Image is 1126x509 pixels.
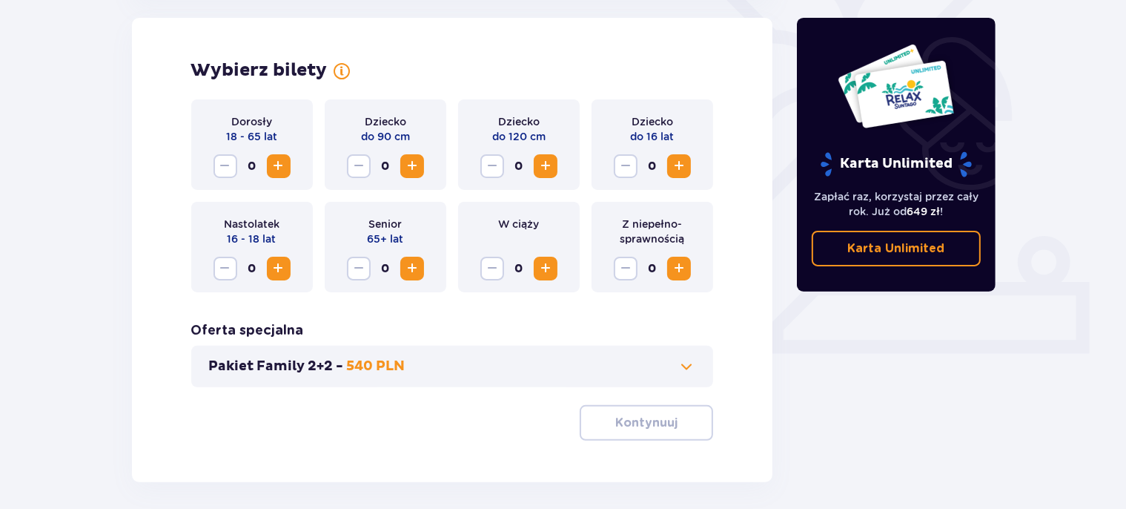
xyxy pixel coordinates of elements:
[498,217,539,231] p: W ciąży
[492,129,546,144] p: do 120 cm
[812,231,981,266] a: Karta Unlimited
[498,114,540,129] p: Dziecko
[632,114,673,129] p: Dziecko
[213,154,237,178] button: Zmniejsz
[367,231,403,246] p: 65+ lat
[347,358,405,375] p: 540 PLN
[240,154,264,178] span: 0
[209,358,344,375] p: Pakiet Family 2+2 -
[213,257,237,280] button: Zmniejsz
[812,189,981,219] p: Zapłać raz, korzystaj przez cały rok. Już od !
[667,257,691,280] button: Zwiększ
[400,257,424,280] button: Zwiększ
[640,154,664,178] span: 0
[191,59,328,82] h2: Wybierz bilety
[603,217,701,246] p: Z niepełno­sprawnością
[907,206,940,217] span: 649 zł
[614,154,637,178] button: Zmniejsz
[667,154,691,178] button: Zwiększ
[231,114,272,129] p: Dorosły
[240,257,264,280] span: 0
[224,217,279,231] p: Nastolatek
[534,257,557,280] button: Zwiększ
[847,240,944,257] p: Karta Unlimited
[614,257,637,280] button: Zmniejsz
[209,358,696,375] button: Pakiet Family 2+2 -540 PLN
[226,129,277,144] p: 18 - 65 lat
[365,114,406,129] p: Dziecko
[837,43,955,129] img: Dwie karty całoroczne do Suntago z napisem 'UNLIMITED RELAX', na białym tle z tropikalnymi liśćmi...
[400,154,424,178] button: Zwiększ
[267,154,291,178] button: Zwiększ
[507,257,531,280] span: 0
[368,217,402,231] p: Senior
[819,151,973,177] p: Karta Unlimited
[374,257,397,280] span: 0
[580,405,713,441] button: Kontynuuj
[630,129,674,144] p: do 16 lat
[615,415,678,431] p: Kontynuuj
[507,154,531,178] span: 0
[534,154,557,178] button: Zwiększ
[191,322,304,340] h3: Oferta specjalna
[267,257,291,280] button: Zwiększ
[361,129,410,144] p: do 90 cm
[480,257,504,280] button: Zmniejsz
[480,154,504,178] button: Zmniejsz
[228,231,276,246] p: 16 - 18 lat
[640,257,664,280] span: 0
[374,154,397,178] span: 0
[347,257,371,280] button: Zmniejsz
[347,154,371,178] button: Zmniejsz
